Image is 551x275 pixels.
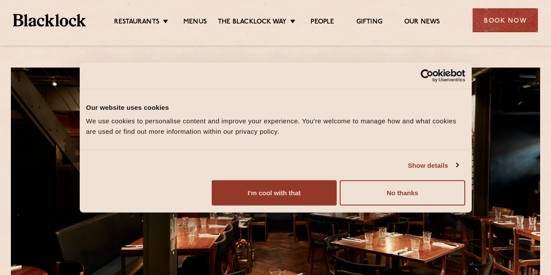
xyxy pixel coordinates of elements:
[218,18,287,27] a: The Blacklock Way
[86,102,465,112] div: Our website uses cookies
[183,18,207,27] a: Menus
[86,116,465,137] div: We use cookies to personalise content and improve your experience. You're welcome to manage how a...
[473,8,538,32] div: Book Now
[311,18,334,27] a: People
[114,18,159,27] a: Restaurants
[389,69,465,82] a: Usercentrics Cookiebot - opens in a new window
[408,160,458,170] a: Show details
[404,18,440,27] a: Our News
[356,18,382,27] a: Gifting
[340,180,465,206] button: No thanks
[212,180,337,206] button: I'm cool with that
[13,14,86,26] img: BL_Textured_Logo-footer-cropped.svg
